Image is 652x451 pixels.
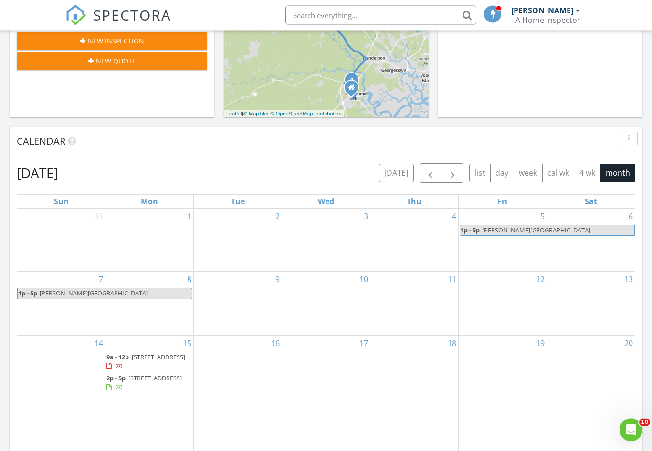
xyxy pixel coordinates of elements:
button: New Inspection [17,33,207,50]
a: Go to September 18, 2025 [446,336,458,351]
a: Go to September 16, 2025 [269,336,282,351]
td: Go to September 7, 2025 [17,272,105,336]
td: Go to September 4, 2025 [370,209,458,272]
td: Go to August 31, 2025 [17,209,105,272]
td: Go to September 9, 2025 [194,272,282,336]
td: Go to September 5, 2025 [458,209,547,272]
a: © OpenStreetMap contributors [271,111,342,117]
a: 9a - 12p [STREET_ADDRESS] [106,352,192,373]
a: Go to September 9, 2025 [273,272,282,287]
span: 1p - 5p [18,289,38,299]
span: [STREET_ADDRESS] [132,353,185,362]
span: 1p - 5p [460,226,480,236]
span: Calendar [17,135,65,148]
div: 35 Sapwood Lane, Richmond Hill, GA 31324 [352,80,358,86]
a: Go to September 12, 2025 [534,272,547,287]
a: Leaflet [226,111,242,117]
button: [DATE] [379,164,414,183]
a: Wednesday [316,195,336,209]
a: 2p - 5p [STREET_ADDRESS] [106,373,192,394]
td: Go to September 1, 2025 [105,209,194,272]
button: New Quote [17,53,207,70]
td: Go to September 3, 2025 [282,209,370,272]
a: Go to September 8, 2025 [185,272,193,287]
a: Go to September 15, 2025 [181,336,193,351]
a: Sunday [52,195,71,209]
span: 10 [639,419,650,426]
a: Go to September 4, 2025 [450,209,458,224]
span: New Inspection [88,36,144,46]
div: | [224,110,344,118]
a: Saturday [583,195,599,209]
button: list [469,164,491,183]
a: Go to September 19, 2025 [534,336,547,351]
td: Go to September 12, 2025 [458,272,547,336]
td: Go to September 10, 2025 [282,272,370,336]
img: The Best Home Inspection Software - Spectora [65,5,86,26]
a: Go to September 2, 2025 [273,209,282,224]
span: 9a - 12p [106,353,129,362]
button: 4 wk [574,164,600,183]
a: Go to September 3, 2025 [362,209,370,224]
span: SPECTORA [93,5,171,25]
button: month [600,164,635,183]
button: Next month [442,164,464,183]
div: 678 Laurel Hill Cir, Richmond Hill GA 31324 [351,88,357,94]
a: Go to September 5, 2025 [538,209,547,224]
h2: [DATE] [17,164,58,183]
button: week [514,164,543,183]
button: day [490,164,514,183]
a: Go to September 6, 2025 [627,209,635,224]
div: A Home Inspector [515,15,580,25]
button: cal wk [542,164,575,183]
a: Go to September 1, 2025 [185,209,193,224]
a: Go to September 7, 2025 [97,272,105,287]
td: Go to September 11, 2025 [370,272,458,336]
td: Go to September 2, 2025 [194,209,282,272]
span: [STREET_ADDRESS] [128,374,182,383]
span: [PERSON_NAME][GEOGRAPHIC_DATA] [482,226,590,235]
a: Monday [139,195,160,209]
a: 2p - 5p [STREET_ADDRESS] [106,374,182,392]
button: Previous month [420,164,442,183]
a: Go to August 31, 2025 [93,209,105,224]
td: Go to September 13, 2025 [547,272,635,336]
span: [PERSON_NAME][GEOGRAPHIC_DATA] [40,289,148,298]
td: Go to September 6, 2025 [547,209,635,272]
a: Go to September 14, 2025 [93,336,105,351]
a: © MapTiler [243,111,269,117]
a: Tuesday [229,195,247,209]
iframe: Intercom live chat [620,419,642,441]
a: Thursday [405,195,423,209]
input: Search everything... [285,6,476,25]
a: Friday [495,195,509,209]
div: [PERSON_NAME] [511,6,573,15]
i: 1 [350,78,354,84]
a: Go to September 10, 2025 [358,272,370,287]
span: 2p - 5p [106,374,126,383]
a: Go to September 17, 2025 [358,336,370,351]
a: SPECTORA [65,13,171,33]
a: Go to September 13, 2025 [622,272,635,287]
span: New Quote [96,56,136,66]
a: 9a - 12p [STREET_ADDRESS] [106,353,185,371]
a: Go to September 11, 2025 [446,272,458,287]
td: Go to September 8, 2025 [105,272,194,336]
a: Go to September 20, 2025 [622,336,635,351]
